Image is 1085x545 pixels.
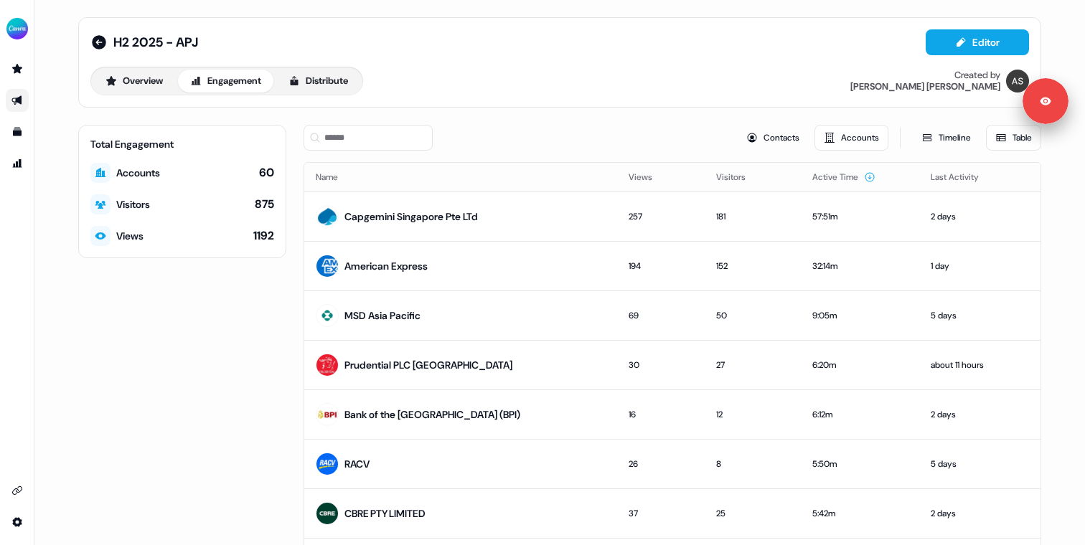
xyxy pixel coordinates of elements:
[716,457,789,471] div: 8
[90,137,274,151] div: Total Engagement
[344,259,428,273] div: American Express
[812,358,908,372] div: 6:20m
[344,457,370,471] div: RACV
[812,164,875,190] button: Active Time
[344,308,421,323] div: MSD Asia Pacific
[926,29,1029,55] button: Editor
[304,163,617,191] th: Name
[344,358,512,372] div: Prudential PLC [GEOGRAPHIC_DATA]
[116,166,160,180] div: Accounts
[178,70,273,93] button: Engagement
[259,165,274,181] div: 60
[812,308,908,323] div: 9:05m
[812,259,908,273] div: 32:14m
[716,358,789,372] div: 27
[812,407,908,422] div: 6:12m
[931,506,1029,521] div: 2 days
[716,259,789,273] div: 152
[737,125,809,151] button: Contacts
[850,81,1000,93] div: [PERSON_NAME] [PERSON_NAME]
[629,407,693,422] div: 16
[344,407,520,422] div: Bank of the [GEOGRAPHIC_DATA] (BPI)
[276,70,360,93] button: Distribute
[716,164,763,190] button: Visitors
[6,479,29,502] a: Go to integrations
[344,506,426,521] div: CBRE PTY LIMITED
[926,37,1029,52] a: Editor
[814,125,888,151] button: Accounts
[716,506,789,521] div: 25
[629,209,693,224] div: 257
[716,407,789,422] div: 12
[113,34,198,51] span: H2 2025 - APJ
[629,164,670,190] button: Views
[93,70,175,93] button: Overview
[6,89,29,112] a: Go to outbound experience
[931,259,1029,273] div: 1 day
[629,506,693,521] div: 37
[931,209,1029,224] div: 2 days
[116,197,150,212] div: Visitors
[931,407,1029,422] div: 2 days
[6,511,29,534] a: Go to integrations
[6,152,29,175] a: Go to attribution
[812,506,908,521] div: 5:42m
[255,196,274,212] div: 875
[931,457,1029,471] div: 5 days
[344,209,478,224] div: Capgemini Singapore Pte LTd
[716,308,789,323] div: 50
[629,457,693,471] div: 26
[6,57,29,80] a: Go to prospects
[931,358,1029,372] div: about 11 hours
[954,70,1000,81] div: Created by
[931,164,996,190] button: Last Activity
[629,358,693,372] div: 30
[116,229,144,243] div: Views
[629,259,693,273] div: 194
[931,308,1029,323] div: 5 days
[629,308,693,323] div: 69
[253,228,274,244] div: 1192
[812,209,908,224] div: 57:51m
[1006,70,1029,93] img: Anna
[812,457,908,471] div: 5:50m
[912,125,980,151] button: Timeline
[716,209,789,224] div: 181
[6,120,29,143] a: Go to templates
[986,125,1041,151] button: Table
